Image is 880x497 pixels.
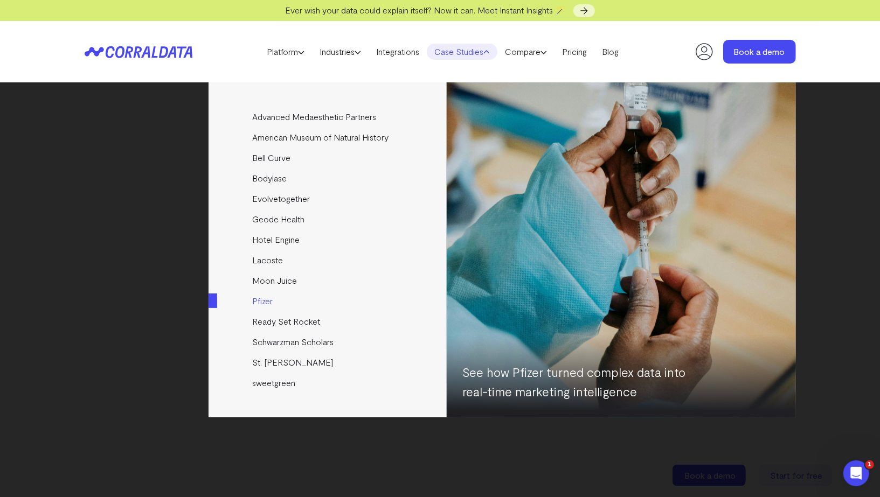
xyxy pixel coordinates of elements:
a: Geode Health [209,209,448,229]
a: Compare [497,44,555,60]
a: Book a demo [723,40,796,64]
a: Ready Set Rocket [209,311,448,332]
a: Evolvetogether [209,188,448,209]
a: Schwarzman Scholars [209,332,448,352]
iframe: Intercom live chat [843,460,869,486]
a: Industries [312,44,369,60]
a: Hotel Engine [209,229,448,250]
a: Bell Curve [209,148,448,168]
a: Advanced Medaesthetic Partners [209,107,448,127]
a: St. [PERSON_NAME] [209,352,448,373]
a: Moon Juice [209,270,448,291]
a: American Museum of Natural History [209,127,448,148]
a: Case Studies [427,44,497,60]
a: Pricing [555,44,594,60]
a: Blog [594,44,626,60]
span: 1 [865,460,874,469]
a: Integrations [369,44,427,60]
a: sweetgreen [209,373,448,393]
a: Platform [259,44,312,60]
p: See how Pfizer turned complex data into real-time marketing intelligence [463,362,705,401]
a: Pfizer [209,291,448,311]
a: Lacoste [209,250,448,270]
a: Bodylase [209,168,448,188]
span: Ever wish your data could explain itself? Now it can. Meet Instant Insights 🪄 [285,5,566,15]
